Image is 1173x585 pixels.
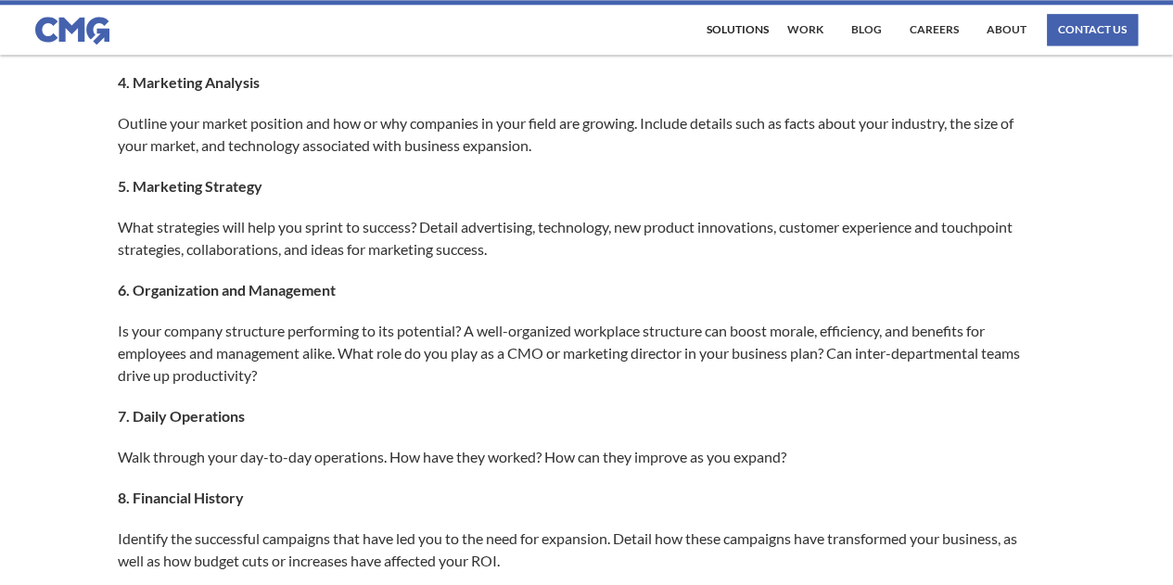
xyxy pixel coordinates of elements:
p: What strategies will help you sprint to success? Detail advertising, technology, new product inno... [118,216,1038,261]
p: Outline your market position and how or why companies in your field are growing. Include details ... [118,112,1038,157]
img: CMG logo in blue. [35,17,109,45]
div: Solutions [707,24,769,35]
a: work [783,14,828,45]
div: contact us [1058,24,1127,35]
p: Is your company structure performing to its potential? A well-organized workplace structure can b... [118,320,1038,387]
a: Careers [905,14,963,45]
a: Blog [847,14,886,45]
strong: 4. Marketing Analysis [118,73,260,91]
a: About [982,14,1031,45]
strong: 8. Financial History [118,489,244,506]
p: Identify the successful campaigns that have led you to the need for expansion. Detail how these c... [118,528,1038,572]
strong: 6. Organization and Management [118,281,336,299]
strong: 7. Daily Operations [118,407,245,425]
p: Walk through your day-to-day operations. How have they worked? How can they improve as you expand? [118,446,1038,468]
strong: 5. Marketing Strategy [118,177,262,195]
